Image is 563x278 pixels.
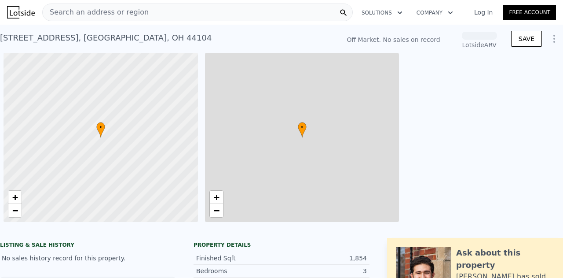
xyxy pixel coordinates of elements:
[462,41,497,49] div: Lotside ARV
[213,205,219,216] span: −
[210,204,223,217] a: Zoom out
[196,254,281,263] div: Finished Sqft
[7,6,35,19] img: Lotside
[210,191,223,204] a: Zoom in
[503,5,556,20] a: Free Account
[464,8,503,17] a: Log In
[194,241,369,248] div: Property details
[409,5,460,21] button: Company
[298,122,307,137] div: •
[43,7,149,18] span: Search an address or region
[96,123,105,131] span: •
[12,192,18,203] span: +
[213,192,219,203] span: +
[456,247,554,271] div: Ask about this property
[347,35,440,44] div: Off Market. No sales on record
[281,254,367,263] div: 1,854
[96,122,105,137] div: •
[298,123,307,131] span: •
[196,267,281,275] div: Bedrooms
[8,191,22,204] a: Zoom in
[511,31,542,47] button: SAVE
[8,204,22,217] a: Zoom out
[545,30,563,48] button: Show Options
[281,267,367,275] div: 3
[12,205,18,216] span: −
[355,5,409,21] button: Solutions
